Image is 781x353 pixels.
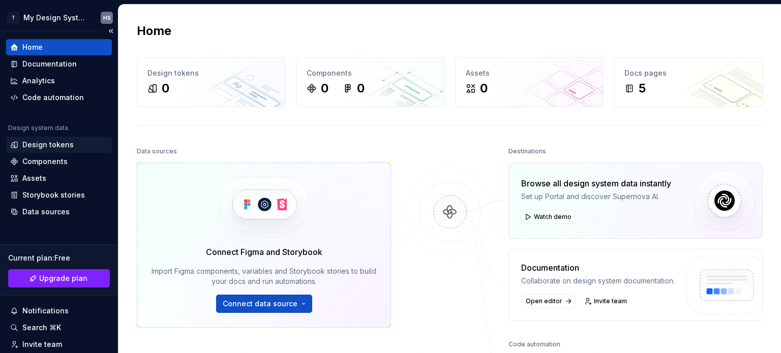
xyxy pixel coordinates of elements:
span: Upgrade plan [39,273,87,283]
span: Watch demo [534,213,572,221]
div: Components [307,68,434,78]
div: 0 [162,80,169,97]
div: Import Figma components, variables and Storybook stories to build your docs and run automations. [152,266,376,286]
div: Current plan : Free [8,253,110,263]
a: Upgrade plan [8,269,110,287]
a: Home [6,39,112,55]
button: Watch demo [521,210,576,224]
div: Destinations [508,144,546,158]
span: Open editor [526,297,562,305]
a: Components [6,153,112,170]
button: Search ⌘K [6,319,112,336]
a: Design tokens0 [137,57,286,107]
div: 0 [357,80,365,97]
div: 0 [321,80,328,97]
div: Notifications [22,306,69,316]
a: Documentation [6,56,112,72]
div: Design system data [8,124,68,132]
a: Open editor [521,294,575,308]
div: Code automation [508,337,560,351]
a: Assets0 [455,57,604,107]
div: Data sources [22,207,70,217]
h2: Home [137,23,171,39]
button: Notifications [6,303,112,319]
a: Storybook stories [6,187,112,203]
div: Storybook stories [22,190,85,200]
button: Connect data source [216,295,312,313]
div: Design tokens [147,68,275,78]
a: Analytics [6,73,112,89]
button: TMy Design SystemHS [2,7,116,28]
a: Docs pages5 [614,57,763,107]
div: Docs pages [624,68,752,78]
div: My Design System [23,13,88,23]
div: Assets [22,173,46,183]
div: 5 [639,80,646,97]
div: Invite team [22,339,62,349]
a: Data sources [6,204,112,220]
div: Design tokens [22,140,74,150]
a: Components00 [296,57,445,107]
a: Assets [6,170,112,186]
span: Invite team [594,297,627,305]
span: Connect data source [223,299,297,309]
div: Code automation [22,92,84,103]
div: Set up Portal and discover Supernova AI. [521,191,671,202]
div: Browse all design system data instantly [521,177,671,189]
div: Documentation [521,262,675,274]
div: Components [22,156,68,167]
div: Data sources [137,144,177,158]
div: Home [22,42,43,52]
a: Invite team [581,294,632,308]
div: Search ⌘K [22,323,61,333]
div: Connect Figma and Storybook [206,246,322,258]
a: Invite team [6,336,112,352]
div: T [7,12,19,24]
div: 0 [480,80,488,97]
button: Collapse sidebar [104,24,118,38]
div: HS [103,14,111,22]
div: Analytics [22,76,55,86]
a: Design tokens [6,137,112,153]
div: Collaborate on design system documentation. [521,276,675,286]
div: Assets [466,68,593,78]
a: Code automation [6,89,112,106]
div: Documentation [22,59,77,69]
